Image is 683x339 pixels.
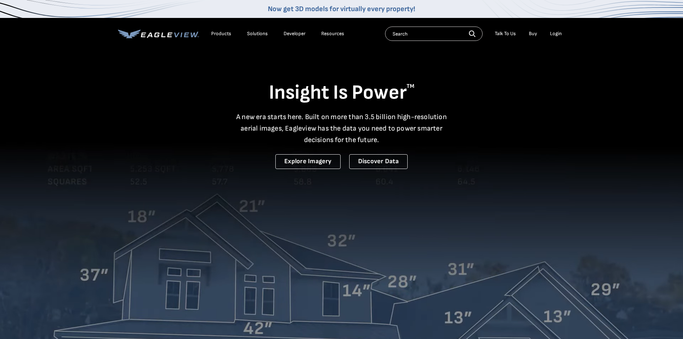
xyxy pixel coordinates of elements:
[118,80,565,105] h1: Insight Is Power
[247,30,268,37] div: Solutions
[349,154,408,169] a: Discover Data
[275,154,341,169] a: Explore Imagery
[495,30,516,37] div: Talk To Us
[284,30,305,37] a: Developer
[211,30,231,37] div: Products
[550,30,562,37] div: Login
[232,111,451,146] p: A new era starts here. Built on more than 3.5 billion high-resolution aerial images, Eagleview ha...
[529,30,537,37] a: Buy
[407,83,414,90] sup: TM
[321,30,344,37] div: Resources
[268,5,415,13] a: Now get 3D models for virtually every property!
[385,27,483,41] input: Search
